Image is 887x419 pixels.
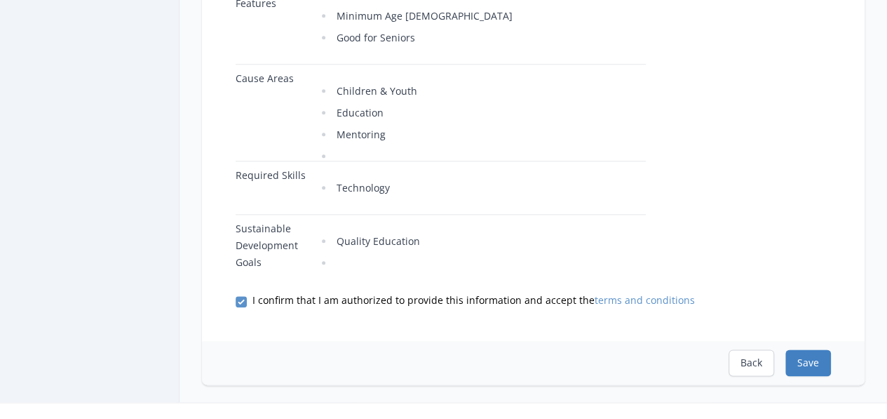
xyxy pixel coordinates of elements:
li: Quality Education [319,233,646,250]
span: I confirm that I am authorized to provide this information and accept the [252,293,695,307]
li: Technology [319,180,646,197]
input: I confirm that I am authorized to provide this information and accept theterms and conditions [236,296,247,307]
li: Children & Youth [319,83,646,100]
li: Education [319,105,646,121]
button: Back [729,350,774,376]
a: terms and conditions [595,293,695,307]
li: Minimum Age [DEMOGRAPHIC_DATA] [319,8,646,25]
td: Sustainable Development Goals [236,215,313,277]
li: Mentoring [319,126,646,143]
button: Save [785,350,831,376]
td: Required Skills [236,161,313,215]
td: Cause Areas [236,65,313,161]
li: Good for Seniors [319,29,646,46]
